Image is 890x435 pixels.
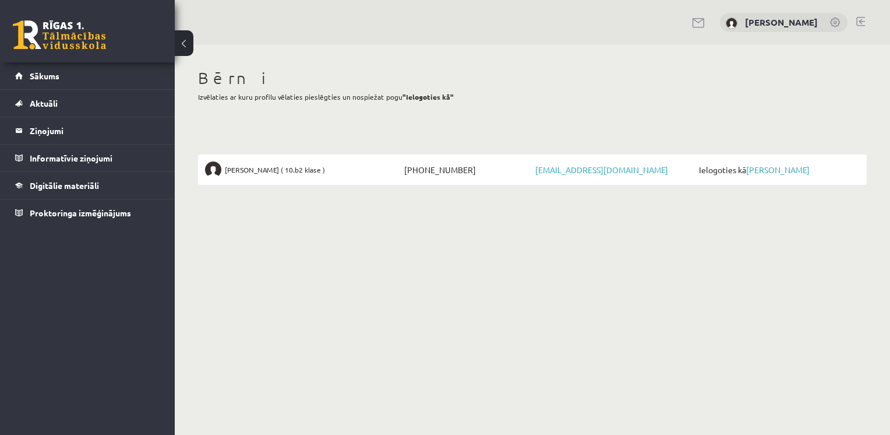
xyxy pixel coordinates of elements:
a: Digitālie materiāli [15,172,160,199]
a: Ziņojumi [15,117,160,144]
b: "Ielogoties kā" [402,92,454,101]
a: Sākums [15,62,160,89]
img: Katrīna Šeputīte [205,162,221,178]
p: Izvēlaties ar kuru profilu vēlaties pieslēgties un nospiežat pogu [198,92,867,102]
a: [PERSON_NAME] [745,16,818,28]
a: Rīgas 1. Tālmācības vidusskola [13,20,106,50]
legend: Informatīvie ziņojumi [30,145,160,171]
legend: Ziņojumi [30,117,160,144]
span: Digitālie materiāli [30,180,99,191]
img: Kristīne Tīrmane [726,17,737,29]
span: Ielogoties kā [696,162,860,178]
a: [PERSON_NAME] [746,164,810,175]
span: Sākums [30,71,59,81]
a: Aktuāli [15,90,160,117]
span: [PERSON_NAME] ( 10.b2 klase ) [225,162,325,178]
span: [PHONE_NUMBER] [401,162,532,178]
a: [EMAIL_ADDRESS][DOMAIN_NAME] [535,164,668,175]
span: Proktoringa izmēģinājums [30,208,131,218]
a: Proktoringa izmēģinājums [15,199,160,226]
h1: Bērni [198,68,867,88]
a: Informatīvie ziņojumi [15,145,160,171]
span: Aktuāli [30,98,58,108]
